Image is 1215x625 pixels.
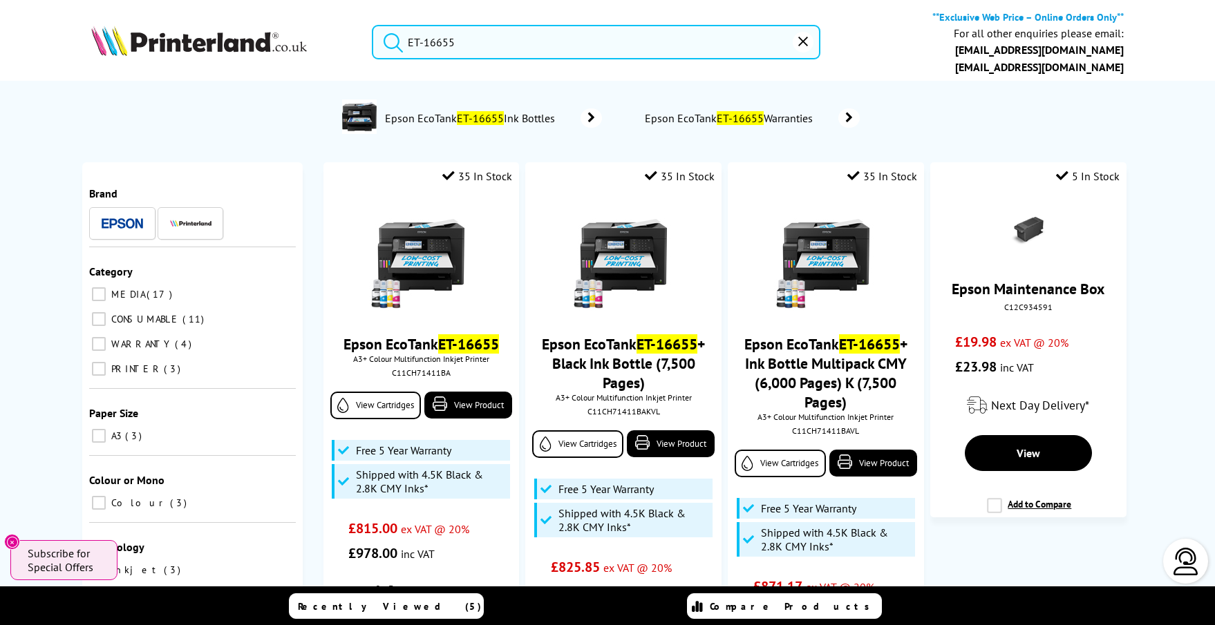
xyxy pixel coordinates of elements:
[89,540,144,554] span: Technology
[164,363,184,375] span: 3
[761,501,856,515] span: Free 5 Year Warranty
[955,60,1124,74] a: [EMAIL_ADDRESS][DOMAIN_NAME]
[457,111,504,125] mark: ET-16655
[955,43,1124,57] a: [EMAIL_ADDRESS][DOMAIN_NAME]
[551,583,600,601] span: £991.02
[532,392,714,403] span: A3+ Colour Multifunction Inkjet Printer
[637,334,697,354] mark: ET-16655
[384,99,602,137] a: Epson EcoTankET-16655Ink Bottles
[603,586,637,599] span: inc VAT
[92,337,106,351] input: WARRANTY 4
[348,544,397,562] span: £978.00
[89,186,117,200] span: Brand
[91,26,355,59] a: Printerland Logo
[28,546,104,574] span: Subscribe for Special Offers
[536,406,710,416] div: C11CH71411BAKVL
[542,334,705,392] a: Epson EcoTankET-16655+ Black Ink Bottle (7,500 Pages)
[92,496,106,510] input: Colour 3
[289,593,484,619] a: Recently Viewed (5)
[108,430,124,442] span: A3
[330,392,421,419] a: View Cartridges
[401,547,435,561] span: inc VAT
[645,169,715,183] div: 35 In Stock
[717,111,764,125] mark: ET-16655
[356,443,451,457] span: Free 5 Year Warranty
[147,288,176,300] span: 17
[384,111,561,125] span: Epson EcoTank Ink Bottles
[643,108,860,128] a: Epson EcoTankET-16655Warranties
[108,564,162,576] span: Inkjet
[738,425,913,436] div: C11CH71411BAVL
[108,288,145,300] span: MEDIA
[164,564,184,576] span: 3
[401,522,469,536] span: ex VAT @ 20%
[687,593,882,619] a: Compare Products
[627,430,715,457] a: View Product
[372,25,820,59] input: Search product or
[551,558,600,576] span: £825.85
[829,450,917,477] a: View Product
[1004,207,1053,256] img: epson-C12C934591-new-small.png
[932,10,1124,23] b: **Exclusive Web Price – Online Orders Only**
[991,397,1089,413] span: Next Day Delivery*
[92,312,106,326] input: CONSUMABLE 11
[91,26,307,56] img: Printerland Logo
[839,334,900,354] mark: ET-16655
[937,386,1119,425] div: modal_delivery
[108,313,181,325] span: CONSUMABLE
[532,430,623,458] a: View Cartridges
[4,534,20,550] button: Close
[330,354,512,364] span: A3+ Colour Multifunction Inkjet Printer
[1000,336,1068,349] span: ex VAT @ 20%
[558,482,654,496] span: Free 5 Year Warranty
[298,600,482,613] span: Recently Viewed (5)
[92,362,106,376] input: PRINTER 3
[965,435,1092,471] a: View
[348,583,494,608] li: 0.3p per mono page
[1172,548,1200,575] img: user-headset-light.svg
[952,279,1104,298] a: Epson Maintenance Box
[774,207,878,311] img: epson-et-16650-with-ink-small.jpg
[987,498,1071,524] label: Add to Compare
[182,313,207,325] span: 11
[334,367,509,378] div: C11CH71411BA
[753,577,802,595] span: £871.17
[343,334,499,354] a: Epson EcoTankET-16655
[1056,169,1120,183] div: 5 In Stock
[170,220,211,227] img: Printerland
[424,392,512,419] a: View Product
[643,111,818,125] span: Epson EcoTank Warranties
[955,358,997,376] span: £23.98
[369,207,473,311] img: epson-et-16650-with-ink-small.jpg
[710,600,877,613] span: Compare Products
[170,497,190,509] span: 3
[847,169,917,183] div: 35 In Stock
[558,506,709,534] span: Shipped with 4.5K Black & 2.8K CMY Inks*
[572,207,675,311] img: epson-et-16650-with-ink-small.jpg
[125,430,145,442] span: 3
[356,468,507,495] span: Shipped with 4.5K Black & 2.8K CMY Inks*
[92,287,106,301] input: MEDIA 17
[175,338,195,350] span: 4
[89,406,138,420] span: Paper Size
[1000,360,1034,374] span: inc VAT
[744,334,907,412] a: Epson EcoTankET-16655+ Ink Bottle Multipack CMY (6,000 Pages) K (7,500 Pages)
[735,450,825,477] a: View Cartridges
[89,473,164,487] span: Colour or Mono
[102,218,143,229] img: Epson
[342,99,377,134] img: epson-et-16655-deptimage.jpg
[108,338,173,350] span: WARRANTY
[806,580,874,594] span: ex VAT @ 20%
[438,334,499,354] mark: ET-16655
[735,412,916,422] span: A3+ Colour Multifunction Inkjet Printer
[108,497,169,509] span: Colour
[348,519,397,537] span: £815.00
[954,27,1124,40] div: For all other enquiries please email:
[941,302,1115,312] div: C12C934591
[1017,446,1040,460] span: View
[603,561,672,575] span: ex VAT @ 20%
[955,333,997,351] span: £19.98
[442,169,512,183] div: 35 In Stock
